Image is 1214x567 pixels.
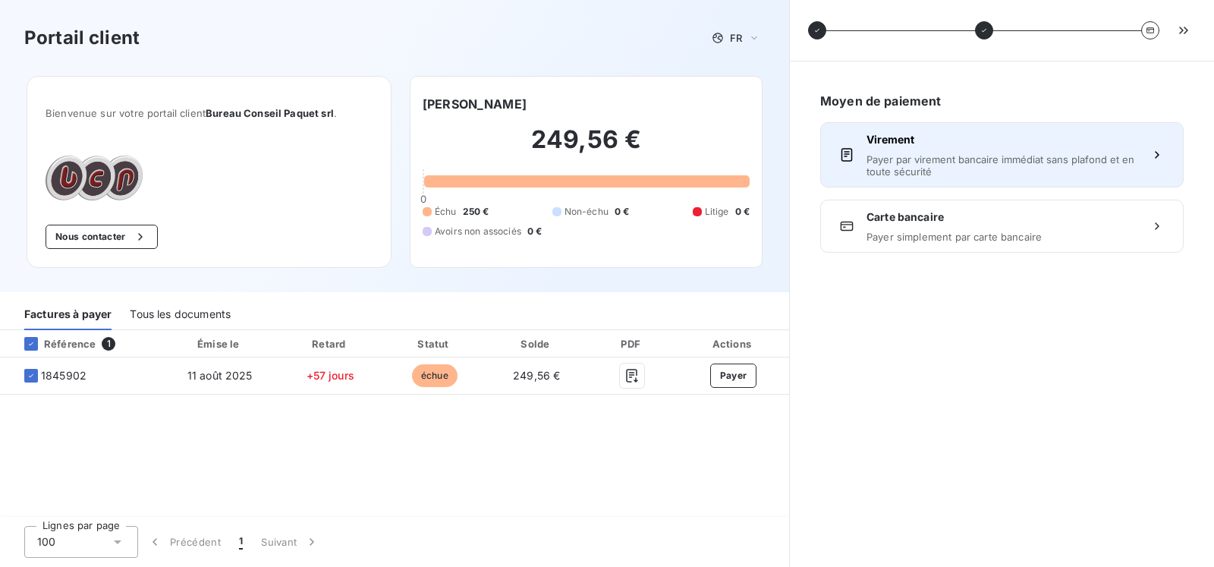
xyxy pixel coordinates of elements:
span: échue [412,364,458,387]
div: Retard [281,336,380,351]
span: 250 € [463,205,489,219]
span: 100 [37,534,55,550]
span: 0 € [615,205,629,219]
span: 1 [239,534,243,550]
h6: Moyen de paiement [820,92,1184,110]
div: Émise le [165,336,275,351]
span: Non-échu [565,205,609,219]
span: Avoirs non associés [435,225,521,238]
span: Litige [705,205,729,219]
button: Suivant [252,526,329,558]
span: Payer par virement bancaire immédiat sans plafond et en toute sécurité [866,153,1137,178]
div: Actions [681,336,786,351]
span: Payer simplement par carte bancaire [866,231,1137,243]
h2: 249,56 € [423,124,750,170]
span: +57 jours [307,369,354,382]
button: Payer [710,364,757,388]
img: Company logo [46,156,143,200]
span: 0 [420,193,426,205]
span: 249,56 € [513,369,560,382]
h3: Portail client [24,24,140,52]
span: Bienvenue sur votre portail client . [46,107,373,119]
button: Nous contacter [46,225,158,249]
span: 0 € [735,205,750,219]
button: Précédent [138,526,230,558]
div: Solde [489,336,584,351]
span: 0 € [527,225,542,238]
span: Carte bancaire [866,209,1137,225]
div: Tous les documents [130,298,231,330]
span: FR [730,32,742,44]
span: 11 août 2025 [187,369,253,382]
div: Référence [12,337,96,351]
span: 1845902 [41,368,86,383]
span: Échu [435,205,457,219]
span: Bureau Conseil Paquet srl [206,107,334,119]
div: PDF [590,336,675,351]
h6: [PERSON_NAME] [423,95,527,113]
button: 1 [230,526,252,558]
span: Virement [866,132,1137,147]
span: 1 [102,337,115,351]
div: Statut [386,336,483,351]
div: Factures à payer [24,298,112,330]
